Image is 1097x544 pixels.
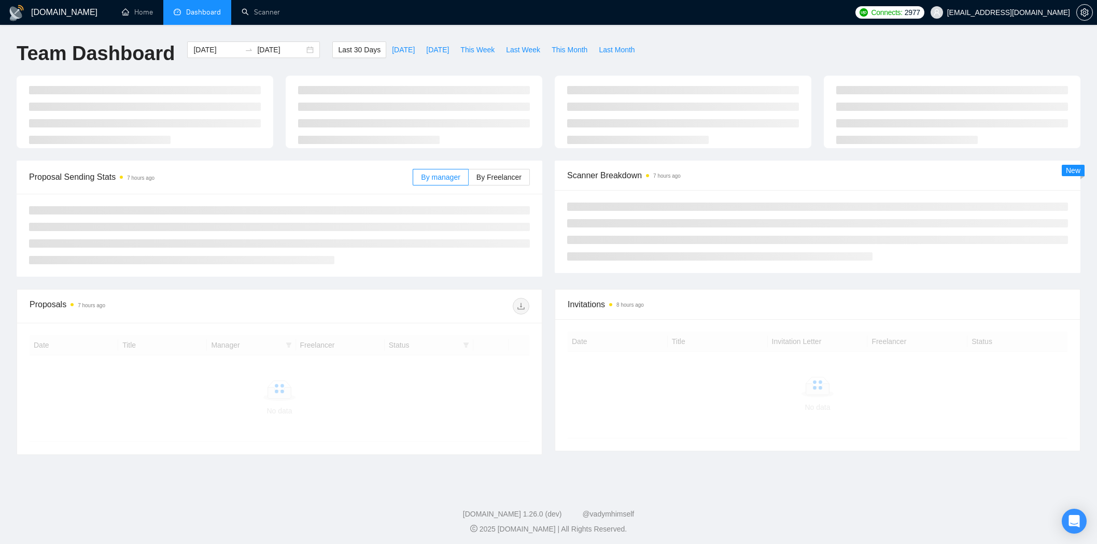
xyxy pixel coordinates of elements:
[426,44,449,55] span: [DATE]
[30,298,279,314] div: Proposals
[420,41,455,58] button: [DATE]
[78,303,105,308] time: 7 hours ago
[546,41,593,58] button: This Month
[1066,166,1080,175] span: New
[582,510,634,518] a: @vadymhimself
[1077,8,1092,17] span: setting
[506,44,540,55] span: Last Week
[567,169,1068,182] span: Scanner Breakdown
[386,41,420,58] button: [DATE]
[460,44,495,55] span: This Week
[1062,509,1087,534] div: Open Intercom Messenger
[905,7,920,18] span: 2977
[476,173,522,181] span: By Freelancer
[8,524,1089,535] div: 2025 [DOMAIN_NAME] | All Rights Reserved.
[599,44,635,55] span: Last Month
[871,7,902,18] span: Connects:
[500,41,546,58] button: Last Week
[1076,8,1093,17] a: setting
[593,41,640,58] button: Last Month
[455,41,500,58] button: This Week
[29,170,413,183] span: Proposal Sending Stats
[332,41,386,58] button: Last 30 Days
[174,8,181,16] span: dashboard
[1076,4,1093,21] button: setting
[193,44,241,55] input: Start date
[257,44,304,55] input: End date
[245,46,253,54] span: to
[338,44,381,55] span: Last 30 Days
[933,9,940,16] span: user
[653,173,681,179] time: 7 hours ago
[17,41,175,66] h1: Team Dashboard
[421,173,460,181] span: By manager
[8,5,25,21] img: logo
[470,525,477,532] span: copyright
[242,8,280,17] a: searchScanner
[392,44,415,55] span: [DATE]
[568,298,1067,311] span: Invitations
[860,8,868,17] img: upwork-logo.png
[616,302,644,308] time: 8 hours ago
[245,46,253,54] span: swap-right
[552,44,587,55] span: This Month
[463,510,562,518] a: [DOMAIN_NAME] 1.26.0 (dev)
[122,8,153,17] a: homeHome
[186,8,221,17] span: Dashboard
[127,175,154,181] time: 7 hours ago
